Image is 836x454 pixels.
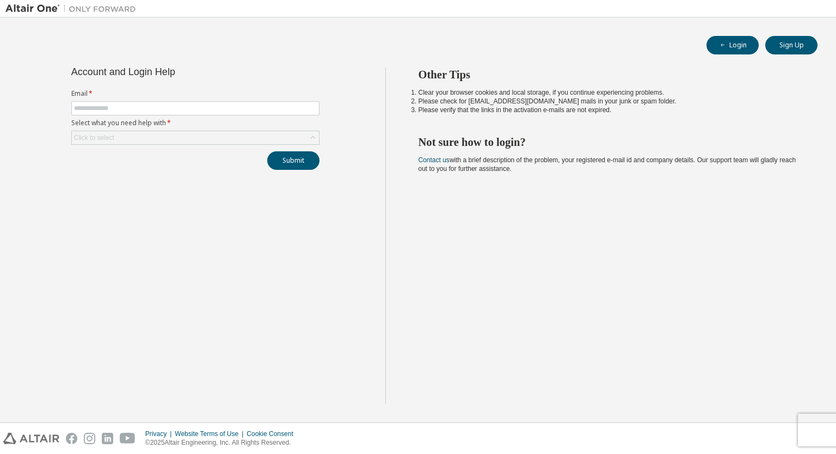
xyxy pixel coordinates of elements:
h2: Other Tips [419,68,798,82]
div: Privacy [145,430,175,438]
h2: Not sure how to login? [419,135,798,149]
img: linkedin.svg [102,433,113,444]
div: Click to select [74,133,114,142]
a: Contact us [419,156,450,164]
p: © 2025 Altair Engineering, Inc. All Rights Reserved. [145,438,300,447]
img: instagram.svg [84,433,95,444]
li: Please verify that the links in the activation e-mails are not expired. [419,106,798,114]
button: Submit [267,151,319,170]
li: Please check for [EMAIL_ADDRESS][DOMAIN_NAME] mails in your junk or spam folder. [419,97,798,106]
li: Clear your browser cookies and local storage, if you continue experiencing problems. [419,88,798,97]
label: Select what you need help with [71,119,319,127]
div: Website Terms of Use [175,430,247,438]
div: Account and Login Help [71,68,270,76]
img: altair_logo.svg [3,433,59,444]
img: youtube.svg [120,433,136,444]
img: Altair One [5,3,142,14]
span: with a brief description of the problem, your registered e-mail id and company details. Our suppo... [419,156,796,173]
div: Click to select [72,131,319,144]
img: facebook.svg [66,433,77,444]
div: Cookie Consent [247,430,299,438]
button: Sign Up [765,36,817,54]
button: Login [706,36,759,54]
label: Email [71,89,319,98]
